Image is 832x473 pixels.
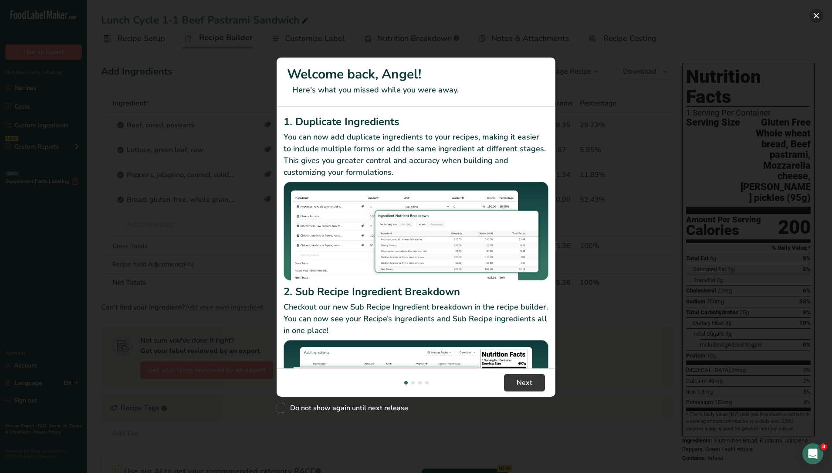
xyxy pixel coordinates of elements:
button: Next [504,374,545,391]
p: Here's what you missed while you were away. [287,84,545,96]
span: Next [517,378,532,388]
iframe: Intercom live chat [802,443,823,464]
span: 3 [820,443,827,450]
img: Sub Recipe Ingredient Breakdown [284,340,548,439]
img: Duplicate Ingredients [284,182,548,281]
h2: 2. Sub Recipe Ingredient Breakdown [284,284,548,299]
p: Checkout our new Sub Recipe Ingredient breakdown in the recipe builder. You can now see your Reci... [284,301,548,337]
h1: Welcome back, Angel! [287,65,545,84]
h2: 1. Duplicate Ingredients [284,114,548,129]
span: Do not show again until next release [285,404,408,412]
p: You can now add duplicate ingredients to your recipes, making it easier to include multiple forms... [284,131,548,178]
